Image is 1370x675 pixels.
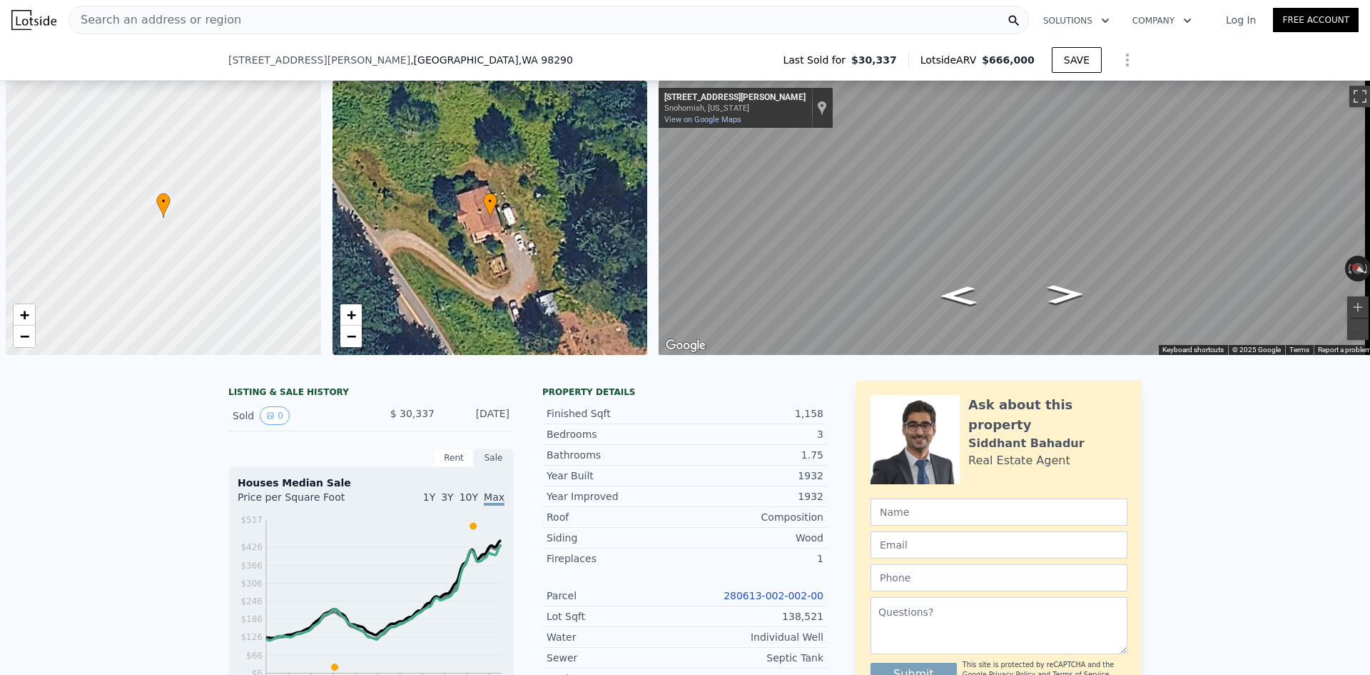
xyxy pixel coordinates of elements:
button: Keyboard shortcuts [1162,345,1224,355]
span: • [483,195,497,208]
div: Property details [542,386,828,398]
path: Go Southeast, Spada Rd [1032,280,1099,308]
button: Zoom out [1347,319,1369,340]
div: Year Built [547,469,685,483]
a: Log In [1209,13,1273,27]
span: Max [484,491,504,506]
div: 1.75 [685,448,823,462]
div: Parcel [547,589,685,603]
a: Show location on map [817,100,827,116]
span: , WA 98290 [519,54,573,66]
tspan: $246 [240,596,263,606]
a: Free Account [1273,8,1359,32]
img: Lotside [11,10,56,30]
span: Search an address or region [69,11,241,29]
div: Snohomish, [US_STATE] [664,104,806,113]
span: 1Y [423,491,435,503]
div: Bathrooms [547,448,685,462]
div: Sale [474,449,514,467]
div: Fireplaces [547,551,685,566]
input: Email [871,531,1127,559]
input: Phone [871,564,1127,591]
tspan: $426 [240,542,263,552]
button: Show Options [1113,46,1142,74]
div: 1,158 [685,406,823,421]
tspan: $366 [240,561,263,571]
div: [STREET_ADDRESS][PERSON_NAME] [664,92,806,104]
a: View on Google Maps [664,115,741,124]
input: Name [871,499,1127,526]
div: [DATE] [446,406,509,425]
div: Houses Median Sale [238,476,504,490]
div: Sold [233,406,360,425]
div: Individual Well [685,630,823,644]
button: Solutions [1032,8,1121,34]
div: Sewer [547,651,685,665]
div: Finished Sqft [547,406,685,421]
button: SAVE [1052,47,1102,73]
span: $666,000 [982,54,1035,66]
button: Company [1121,8,1203,34]
img: Google [662,336,709,355]
div: • [156,193,171,218]
span: © 2025 Google [1232,346,1281,354]
a: Open this area in Google Maps (opens a new window) [662,336,709,355]
tspan: $186 [240,614,263,624]
tspan: $126 [240,632,263,642]
span: , [GEOGRAPHIC_DATA] [410,53,573,67]
span: Lotside ARV [920,53,982,67]
div: Siding [547,531,685,545]
button: Rotate counterclockwise [1345,256,1353,281]
a: Zoom out [340,326,362,347]
span: + [346,306,355,324]
div: 138,521 [685,609,823,624]
span: • [156,195,171,208]
span: 10Y [460,491,478,503]
span: Last Sold for [783,53,851,67]
span: − [346,327,355,345]
button: View historical data [260,406,290,425]
span: − [20,327,29,345]
span: $ 30,337 [390,408,435,419]
div: Wood [685,531,823,545]
span: [STREET_ADDRESS][PERSON_NAME] [228,53,410,67]
div: Price per Square Foot [238,490,371,513]
div: Water [547,630,685,644]
div: LISTING & SALE HISTORY [228,386,514,401]
div: 1 [685,551,823,566]
div: Septic Tank [685,651,823,665]
div: Lot Sqft [547,609,685,624]
div: Real Estate Agent [968,452,1070,469]
tspan: $66 [246,651,263,661]
div: Rent [434,449,474,467]
path: Go Northwest, Spada Rd [924,281,993,309]
button: Zoom in [1347,296,1369,318]
div: • [483,193,497,218]
a: Zoom in [340,304,362,326]
div: Siddhant Bahadur [968,435,1085,452]
div: Composition [685,510,823,524]
a: Zoom out [14,326,35,347]
div: 3 [685,427,823,441]
tspan: $517 [240,515,263,525]
div: Bedrooms [547,427,685,441]
span: 3Y [441,491,453,503]
a: Terms [1289,346,1309,354]
div: Ask about this property [968,395,1127,435]
div: Year Improved [547,489,685,504]
div: 1932 [685,489,823,504]
a: 280613-002-002-00 [724,590,823,601]
div: 1932 [685,469,823,483]
span: + [20,306,29,324]
div: Roof [547,510,685,524]
tspan: $306 [240,579,263,589]
a: Zoom in [14,304,35,326]
span: $30,337 [851,53,897,67]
